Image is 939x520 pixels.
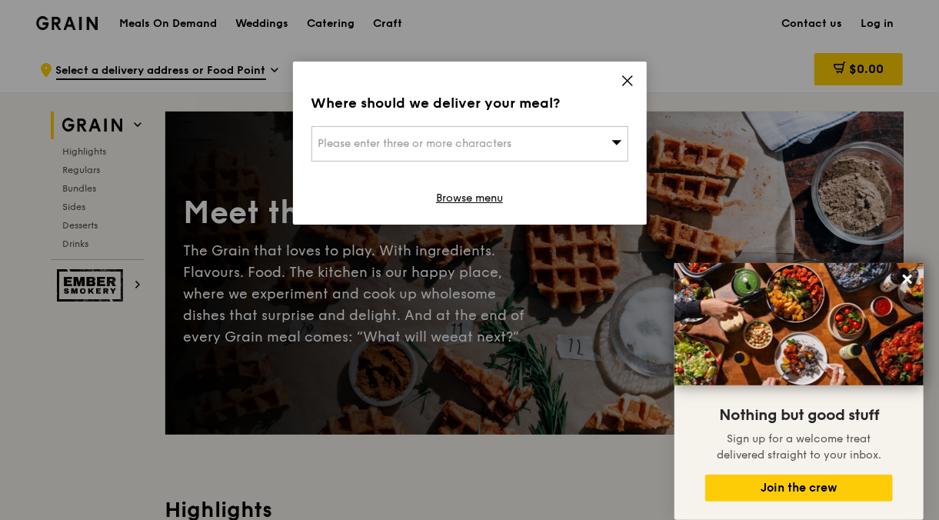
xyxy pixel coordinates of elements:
div: Where should we deliver your meal? [311,92,628,114]
span: Sign up for a welcome treat delivered straight to your inbox. [717,432,881,462]
button: Join the crew [705,475,893,502]
a: Browse menu [436,191,503,206]
img: DSC07876-Edit02-Large.jpeg [674,263,924,385]
span: Please enter three or more characters [318,137,512,150]
button: Close [895,267,920,292]
span: Nothing but good stuff [719,406,879,425]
